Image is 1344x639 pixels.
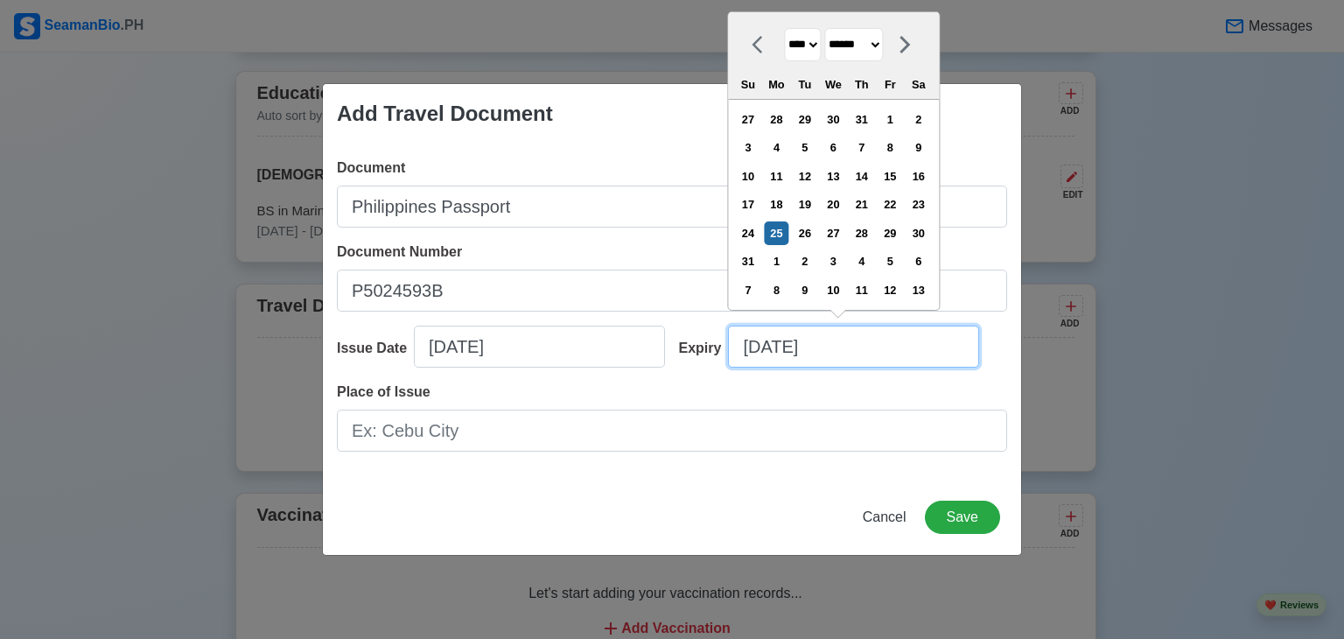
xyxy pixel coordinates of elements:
div: Choose Monday, September 8th, 2025 [765,278,788,302]
div: Choose Sunday, August 10th, 2025 [736,165,759,188]
div: Choose Saturday, September 13th, 2025 [906,278,930,302]
input: Ex: P12345678B [337,270,1007,312]
div: Choose Friday, August 8th, 2025 [878,136,902,159]
div: Choose Monday, August 4th, 2025 [765,136,788,159]
span: Document [337,160,405,175]
div: Choose Wednesday, September 10th, 2025 [822,278,845,302]
div: Choose Tuesday, September 2nd, 2025 [793,249,816,273]
div: Choose Tuesday, August 26th, 2025 [793,221,816,245]
div: Choose Friday, August 15th, 2025 [878,165,902,188]
div: Expiry [679,338,729,359]
input: Ex: Passport [337,186,1007,228]
div: Choose Sunday, July 27th, 2025 [736,108,759,131]
div: Choose Saturday, August 2nd, 2025 [906,108,930,131]
div: Choose Tuesday, July 29th, 2025 [793,108,816,131]
input: Ex: Cebu City [337,410,1007,452]
div: Choose Wednesday, July 30th, 2025 [822,108,845,131]
div: Choose Tuesday, August 19th, 2025 [793,193,816,216]
div: Choose Friday, August 1st, 2025 [878,108,902,131]
div: Choose Wednesday, August 20th, 2025 [822,193,845,216]
div: Choose Thursday, July 31st, 2025 [850,108,873,131]
div: Choose Wednesday, August 6th, 2025 [822,136,845,159]
div: Choose Friday, August 22nd, 2025 [878,193,902,216]
div: Choose Thursday, August 28th, 2025 [850,221,873,245]
button: Cancel [851,501,918,534]
div: We [822,73,845,96]
span: Document Number [337,244,462,259]
div: Choose Thursday, September 11th, 2025 [850,278,873,302]
div: Choose Friday, September 5th, 2025 [878,249,902,273]
div: Choose Saturday, August 23rd, 2025 [906,193,930,216]
span: Cancel [863,509,906,524]
div: Choose Thursday, August 7th, 2025 [850,136,873,159]
div: Choose Thursday, August 21st, 2025 [850,193,873,216]
div: Choose Sunday, August 31st, 2025 [736,249,759,273]
div: Fr [878,73,902,96]
div: Choose Saturday, August 30th, 2025 [906,221,930,245]
div: Choose Tuesday, August 12th, 2025 [793,165,816,188]
div: Choose Sunday, August 24th, 2025 [736,221,759,245]
div: Tu [793,73,816,96]
div: Add Travel Document [337,98,553,130]
div: month 2025-08 [733,105,933,304]
button: Save [925,501,1000,534]
div: Choose Tuesday, September 9th, 2025 [793,278,816,302]
div: Su [736,73,759,96]
div: Choose Saturday, August 9th, 2025 [906,136,930,159]
div: Choose Monday, August 18th, 2025 [765,193,788,216]
div: Choose Thursday, August 14th, 2025 [850,165,873,188]
div: Choose Sunday, August 17th, 2025 [736,193,759,216]
div: Issue Date [337,338,414,359]
div: Mo [765,73,788,96]
div: Choose Saturday, September 6th, 2025 [906,249,930,273]
div: Th [850,73,873,96]
span: Place of Issue [337,384,430,399]
div: Choose Wednesday, August 13th, 2025 [822,165,845,188]
div: Choose Thursday, September 4th, 2025 [850,249,873,273]
div: Choose Sunday, September 7th, 2025 [736,278,759,302]
div: Choose Sunday, August 3rd, 2025 [736,136,759,159]
div: Choose Friday, August 29th, 2025 [878,221,902,245]
div: Choose Friday, September 12th, 2025 [878,278,902,302]
div: Choose Saturday, August 16th, 2025 [906,165,930,188]
div: Choose Wednesday, August 27th, 2025 [822,221,845,245]
div: Choose Monday, September 1st, 2025 [765,249,788,273]
div: Choose Tuesday, August 5th, 2025 [793,136,816,159]
div: Choose Monday, August 25th, 2025 [765,221,788,245]
div: Sa [906,73,930,96]
div: Choose Wednesday, September 3rd, 2025 [822,249,845,273]
div: Choose Monday, August 11th, 2025 [765,165,788,188]
div: Choose Monday, July 28th, 2025 [765,108,788,131]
